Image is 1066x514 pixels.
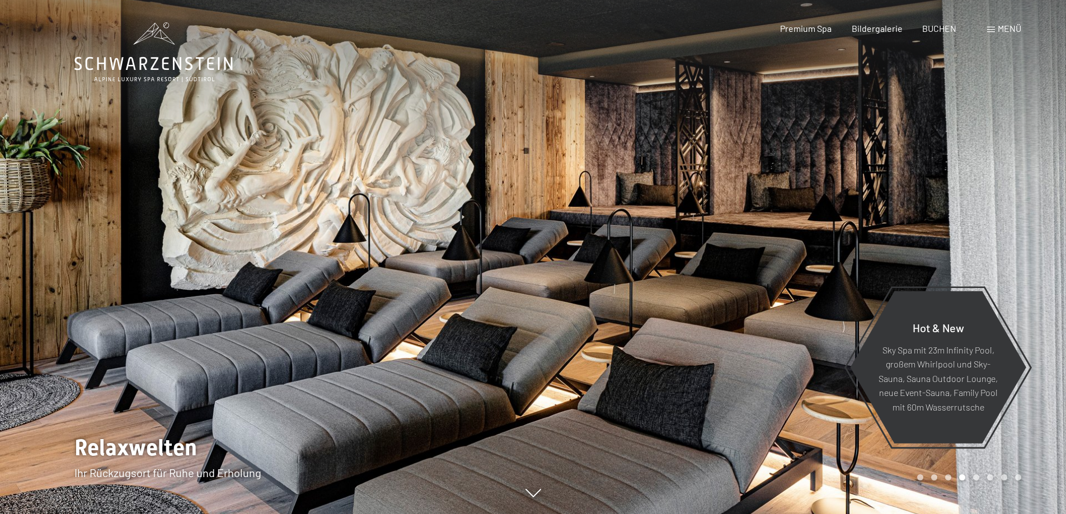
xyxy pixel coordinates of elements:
[931,474,937,480] div: Carousel Page 2
[998,23,1021,34] span: Menü
[1015,474,1021,480] div: Carousel Page 8
[973,474,979,480] div: Carousel Page 5
[849,290,1027,444] a: Hot & New Sky Spa mit 23m Infinity Pool, großem Whirlpool und Sky-Sauna, Sauna Outdoor Lounge, ne...
[877,342,999,414] p: Sky Spa mit 23m Infinity Pool, großem Whirlpool und Sky-Sauna, Sauna Outdoor Lounge, neue Event-S...
[913,474,1021,480] div: Carousel Pagination
[922,23,956,34] a: BUCHEN
[987,474,993,480] div: Carousel Page 6
[959,474,965,480] div: Carousel Page 4 (Current Slide)
[913,320,964,334] span: Hot & New
[917,474,923,480] div: Carousel Page 1
[852,23,903,34] a: Bildergalerie
[1001,474,1007,480] div: Carousel Page 7
[945,474,951,480] div: Carousel Page 3
[780,23,832,34] a: Premium Spa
